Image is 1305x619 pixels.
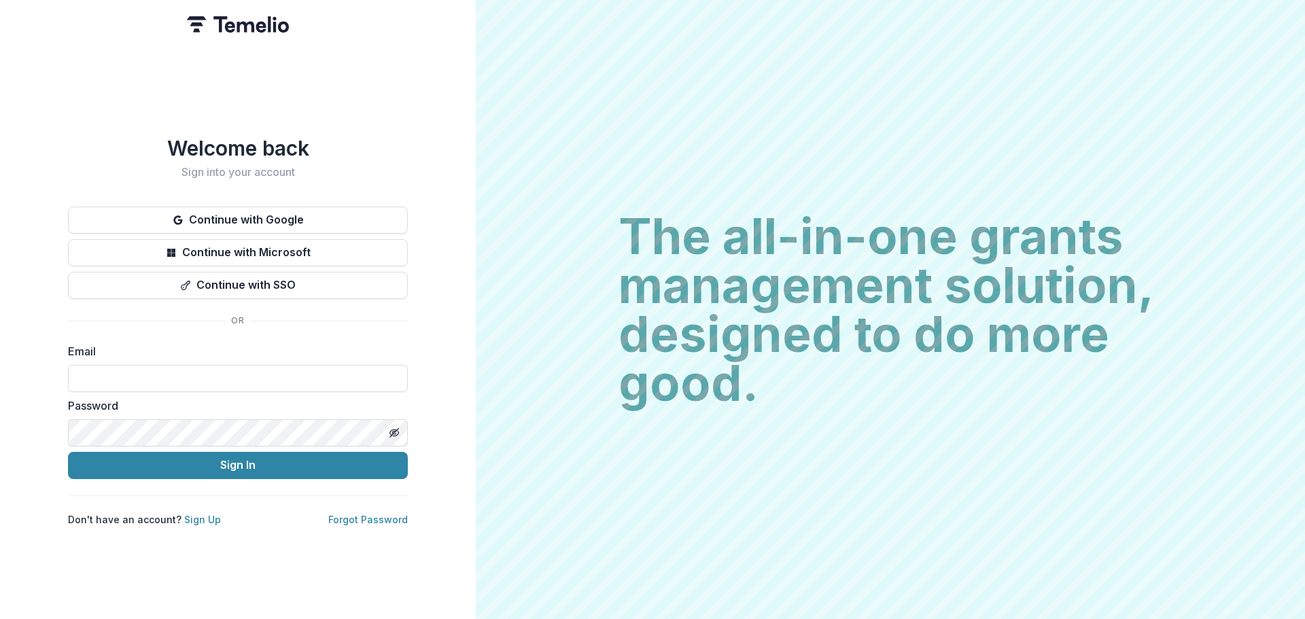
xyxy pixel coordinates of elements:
button: Toggle password visibility [383,422,405,444]
a: Forgot Password [328,514,408,525]
a: Sign Up [184,514,221,525]
label: Email [68,343,400,359]
h1: Welcome back [68,136,408,160]
label: Password [68,397,400,414]
button: Continue with Google [68,207,408,234]
button: Continue with SSO [68,272,408,299]
button: Continue with Microsoft [68,239,408,266]
button: Sign In [68,452,408,479]
p: Don't have an account? [68,512,221,527]
h2: Sign into your account [68,166,408,179]
img: Temelio [187,16,289,33]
